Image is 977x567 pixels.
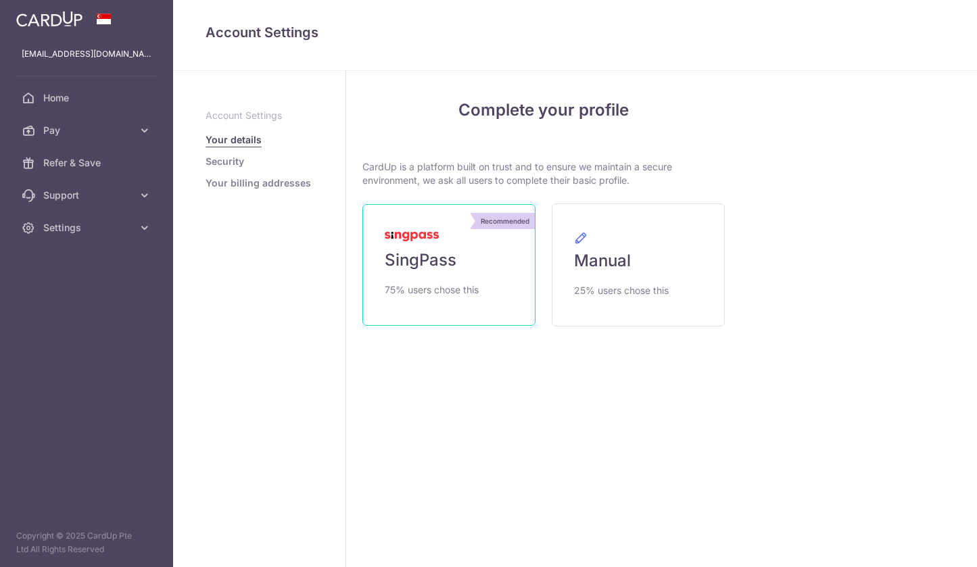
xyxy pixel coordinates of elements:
[43,221,133,235] span: Settings
[206,109,313,122] p: Account Settings
[22,47,151,61] p: [EMAIL_ADDRESS][DOMAIN_NAME]
[385,249,456,271] span: SingPass
[31,9,59,22] span: Help
[206,22,945,43] h4: Account Settings
[43,124,133,137] span: Pay
[385,232,439,241] img: MyInfoLogo
[385,282,479,298] span: 75% users chose this
[206,133,262,147] a: Your details
[552,203,725,326] a: Manual 25% users chose this
[475,213,535,229] div: Recommended
[43,91,133,105] span: Home
[362,204,535,326] a: Recommended SingPass 75% users chose this
[43,156,133,170] span: Refer & Save
[574,282,669,299] span: 25% users chose this
[574,250,631,272] span: Manual
[43,189,133,202] span: Support
[206,155,244,168] a: Security
[362,98,725,122] h4: Complete your profile
[16,11,82,27] img: CardUp
[206,176,311,190] a: Your billing addresses
[362,160,725,187] p: CardUp is a platform built on trust and to ensure we maintain a secure environment, we ask all us...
